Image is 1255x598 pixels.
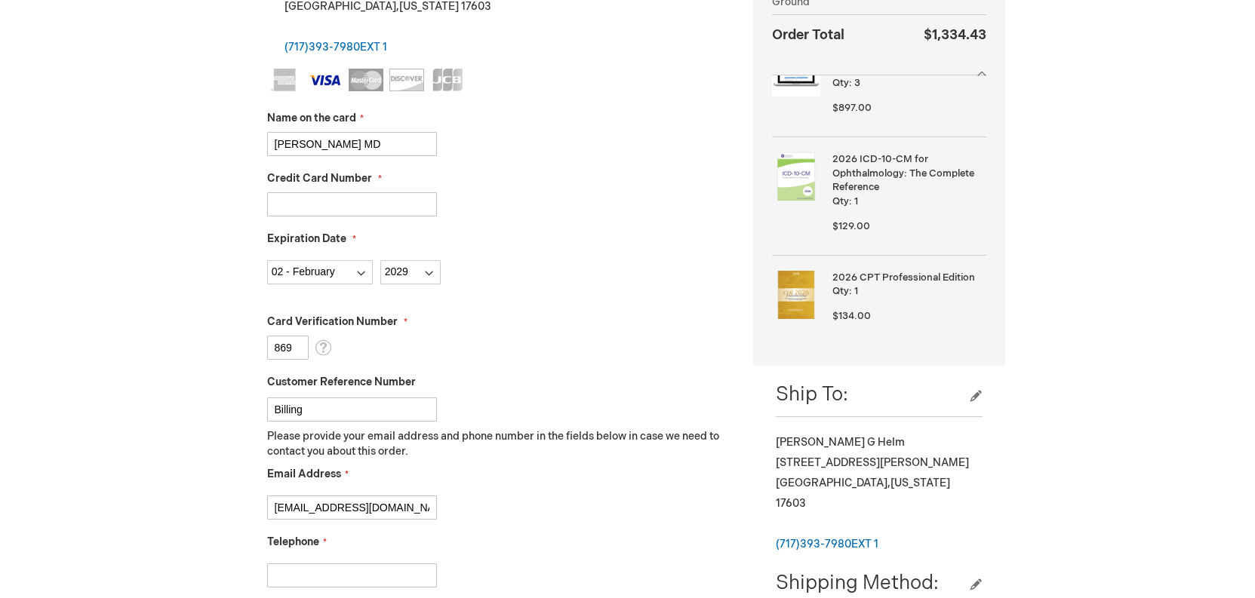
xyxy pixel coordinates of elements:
[854,77,860,89] span: 3
[267,112,356,124] span: Name on the card
[389,69,424,91] img: Discover
[267,232,346,245] span: Expiration Date
[924,27,986,43] span: $1,334.43
[267,192,437,216] input: Credit Card Number
[890,477,950,489] span: [US_STATE]
[776,383,848,406] span: Ship To:
[776,432,982,554] div: [PERSON_NAME] G Helm [STREET_ADDRESS][PERSON_NAME] [GEOGRAPHIC_DATA] , 17603
[854,285,858,297] span: 1
[285,41,387,54] a: (717)393-7980EXT 1
[308,69,343,91] img: Visa
[267,535,319,548] span: Telephone
[267,336,309,360] input: Card Verification Number
[430,69,465,91] img: JCB
[832,310,871,322] span: $134.00
[854,195,858,207] span: 1
[772,271,820,319] img: 2026 CPT Professional Edition
[267,172,372,185] span: Credit Card Number
[776,572,939,595] span: Shipping Method:
[267,315,398,328] span: Card Verification Number
[832,152,982,195] strong: 2026 ICD-10-CM for Ophthalmology: The Complete Reference
[832,77,849,89] span: Qty
[832,271,982,285] strong: 2026 CPT Professional Edition
[832,220,870,232] span: $129.00
[267,429,731,459] p: Please provide your email address and phone number in the fields below in case we need to contact...
[776,538,878,550] a: (717)393-7980EXT 1
[832,285,849,297] span: Qty
[267,69,302,91] img: American Express
[832,102,872,114] span: $897.00
[267,468,341,480] span: Email Address
[832,195,849,207] span: Qty
[349,69,383,91] img: MasterCard
[267,376,416,388] span: Customer Reference Number
[772,23,844,45] strong: Order Total
[772,152,820,201] img: 2026 ICD-10-CM for Ophthalmology: The Complete Reference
